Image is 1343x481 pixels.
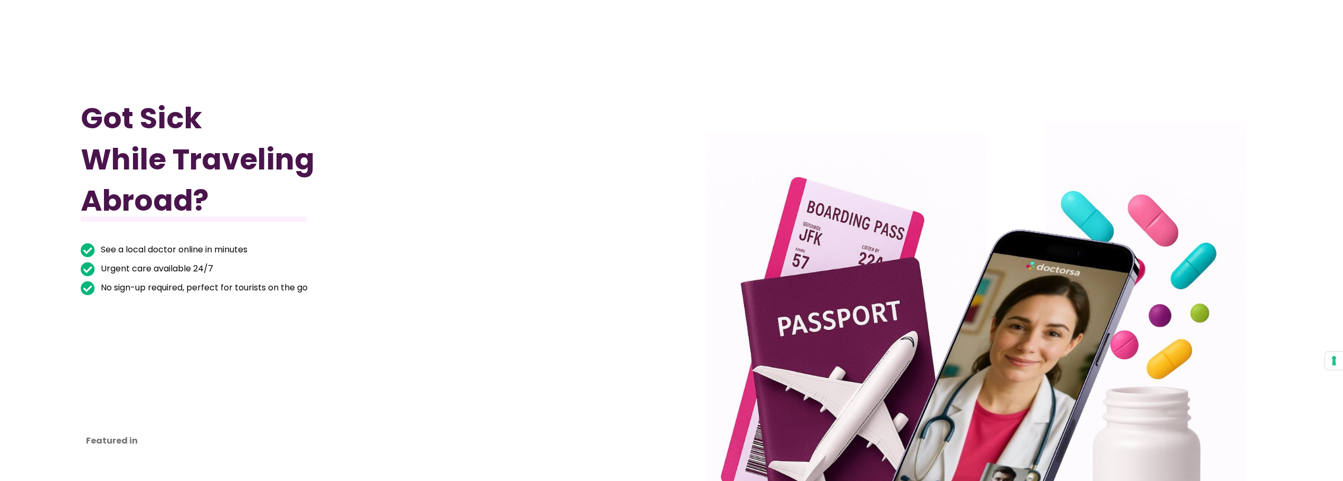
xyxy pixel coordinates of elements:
strong: Featured in [86,435,138,447]
iframe: Customer reviews powered by Trustpilot [86,370,181,449]
span: Urgent care available 24/7 [98,261,213,276]
span: No sign-up required, perfect for tourists on the go [98,280,308,295]
span: See a local doctor online in minutes [98,242,247,257]
button: Your consent preferences for tracking technologies [1325,352,1343,370]
h1: Got Sick While Traveling Abroad? [81,98,583,221]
